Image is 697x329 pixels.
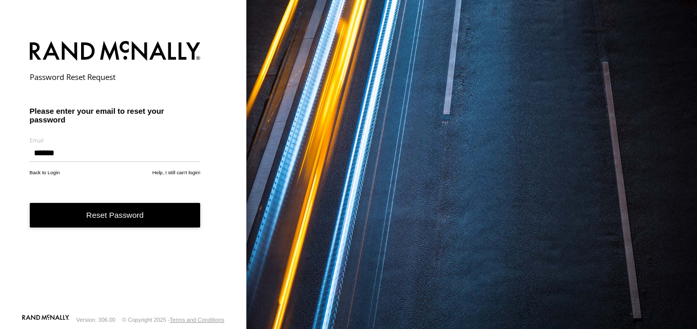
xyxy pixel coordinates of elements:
[30,39,201,65] img: Rand McNally
[30,170,60,175] a: Back to Login
[22,315,69,325] a: Visit our Website
[30,72,201,82] h2: Password Reset Request
[122,317,224,323] div: © Copyright 2025 -
[76,317,115,323] div: Version: 306.00
[30,203,201,228] button: Reset Password
[152,170,201,175] a: Help, I still can't login!
[30,136,201,144] label: Email
[170,317,224,323] a: Terms and Conditions
[30,107,201,124] h3: Please enter your email to reset your password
